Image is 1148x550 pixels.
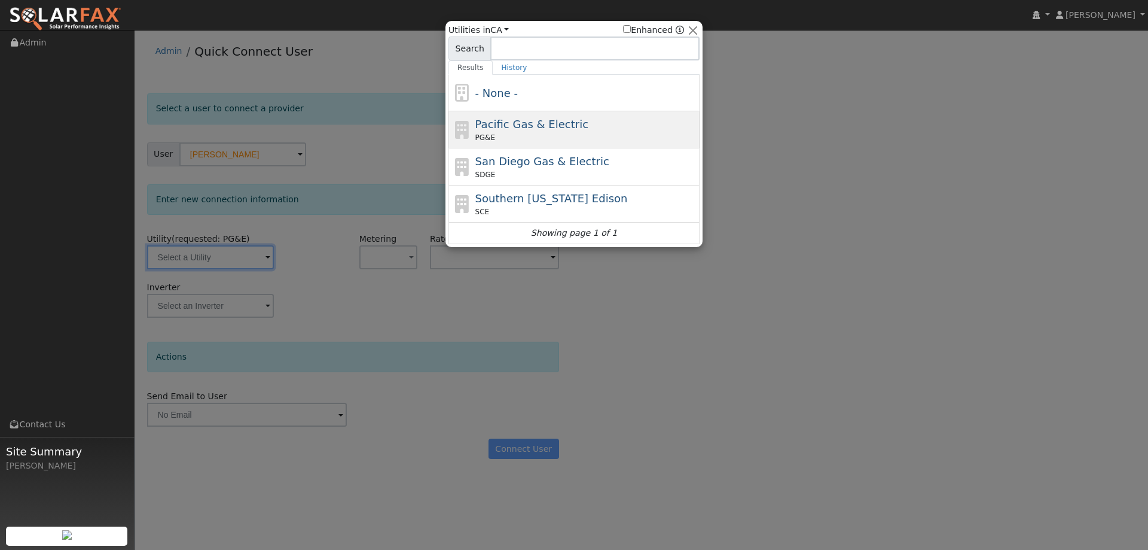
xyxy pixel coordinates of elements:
[62,530,72,540] img: retrieve
[6,443,128,460] span: Site Summary
[475,87,518,99] span: - None -
[1065,10,1135,20] span: [PERSON_NAME]
[475,118,588,130] span: Pacific Gas & Electric
[623,24,673,37] label: Enhanced
[493,60,536,75] a: History
[475,192,628,205] span: Southern [US_STATE] Edison
[475,155,609,168] span: San Diego Gas & Electric
[623,24,684,37] span: Show enhanced providers
[475,206,490,217] span: SCE
[6,460,128,472] div: [PERSON_NAME]
[448,37,491,60] span: Search
[490,25,509,35] a: CA
[475,169,496,180] span: SDGE
[475,132,495,143] span: PG&E
[448,24,509,37] span: Utilities in
[623,25,631,33] input: Enhanced
[676,25,684,35] a: Enhanced Providers
[9,7,121,32] img: SolarFax
[448,60,493,75] a: Results
[531,227,617,239] i: Showing page 1 of 1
